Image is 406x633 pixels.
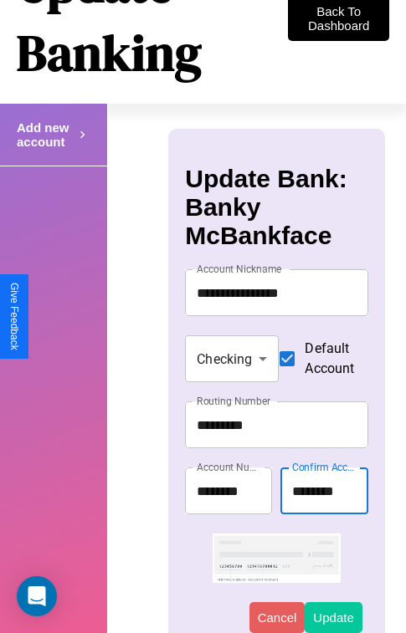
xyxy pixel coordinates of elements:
[185,165,367,250] h3: Update Bank: Banky McBankface
[305,339,354,379] span: Default Account
[17,576,57,616] div: Open Intercom Messenger
[8,283,20,350] div: Give Feedback
[213,533,341,582] img: check
[292,460,359,474] label: Confirm Account Number
[305,602,362,633] button: Update
[249,602,306,633] button: Cancel
[17,120,75,149] h4: Add new account
[185,335,279,382] div: Checking
[197,262,282,276] label: Account Nickname
[197,394,270,408] label: Routing Number
[197,460,264,474] label: Account Number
